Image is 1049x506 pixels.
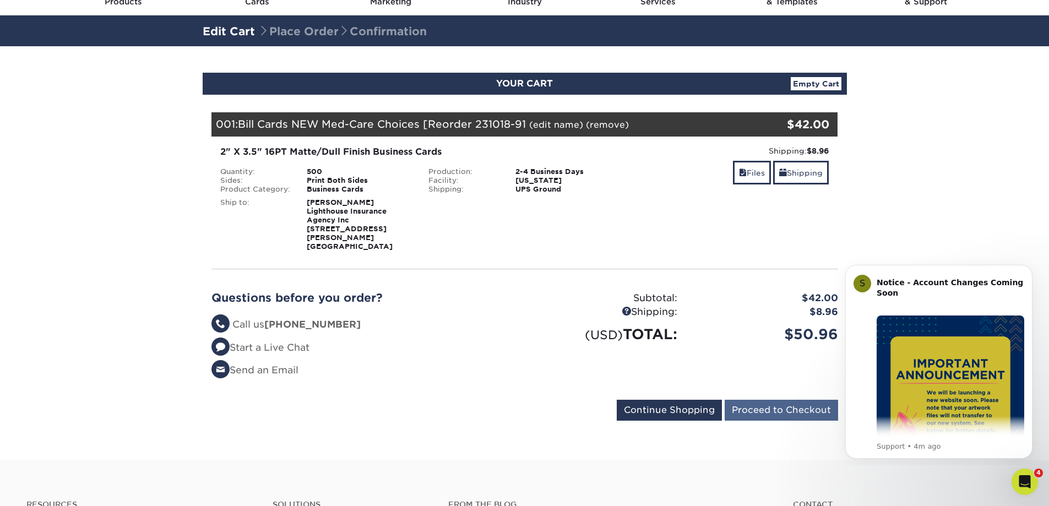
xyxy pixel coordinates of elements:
[1034,469,1043,477] span: 4
[203,25,255,38] a: Edit Cart
[686,291,846,306] div: $42.00
[507,167,629,176] div: 2-4 Business Days
[686,324,846,345] div: $50.96
[307,198,393,251] strong: [PERSON_NAME] Lighthouse Insurance Agency Inc [STREET_ADDRESS] [PERSON_NAME][GEOGRAPHIC_DATA]
[773,161,829,184] a: Shipping
[264,319,361,330] strong: [PHONE_NUMBER]
[829,255,1049,465] iframe: Intercom notifications message
[298,185,420,194] div: Business Cards
[496,78,553,89] span: YOUR CART
[212,198,299,251] div: Ship to:
[807,146,829,155] strong: $8.96
[779,168,787,177] span: shipping
[220,145,621,159] div: 2" X 3.5" 16PT Matte/Dull Finish Business Cards
[420,176,507,185] div: Facility:
[617,400,722,421] input: Continue Shopping
[637,145,829,156] div: Shipping:
[420,167,507,176] div: Production:
[739,168,747,177] span: files
[420,185,507,194] div: Shipping:
[733,116,830,133] div: $42.00
[507,176,629,185] div: [US_STATE]
[586,119,629,130] a: (remove)
[211,318,517,332] li: Call us
[1012,469,1038,495] iframe: Intercom live chat
[507,185,629,194] div: UPS Ground
[725,400,838,421] input: Proceed to Checkout
[238,118,526,130] span: Bill Cards NEW Med-Care Choices [Reorder 231018-91
[211,291,517,304] h2: Questions before you order?
[585,328,623,342] small: (USD)
[791,77,841,90] a: Empty Cart
[211,112,733,137] div: 001:
[733,161,771,184] a: Files
[211,342,309,353] a: Start a Live Chat
[529,119,583,130] a: (edit name)
[298,167,420,176] div: 500
[525,324,686,345] div: TOTAL:
[258,25,427,38] span: Place Order Confirmation
[212,176,299,185] div: Sides:
[212,167,299,176] div: Quantity:
[298,176,420,185] div: Print Both Sides
[686,305,846,319] div: $8.96
[525,291,686,306] div: Subtotal:
[212,185,299,194] div: Product Category:
[211,364,298,376] a: Send an Email
[525,305,686,319] div: Shipping:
